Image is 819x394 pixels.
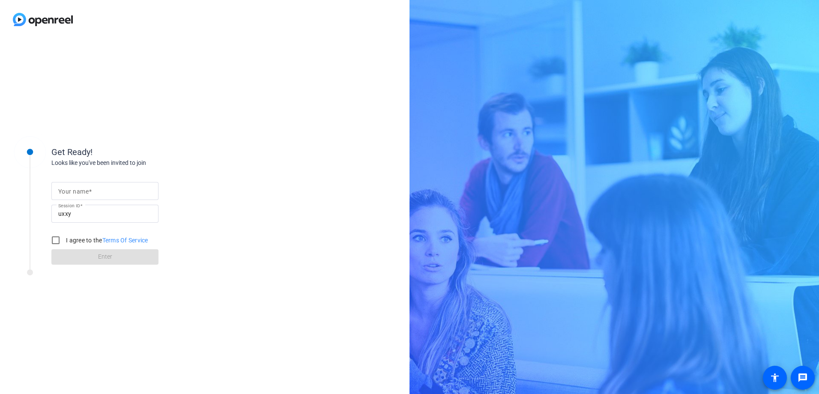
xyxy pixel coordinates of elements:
mat-label: Session ID [58,203,80,208]
mat-icon: message [798,373,808,383]
div: Looks like you've been invited to join [51,158,223,167]
div: Get Ready! [51,146,223,158]
label: I agree to the [64,236,148,245]
mat-icon: accessibility [770,373,780,383]
mat-label: Your name [58,188,89,195]
a: Terms Of Service [102,237,148,244]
